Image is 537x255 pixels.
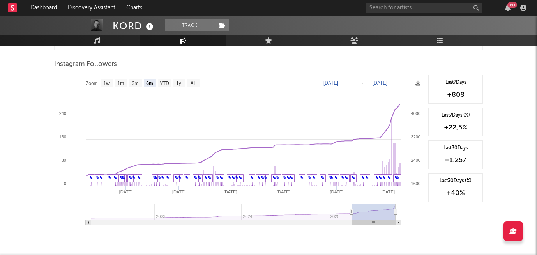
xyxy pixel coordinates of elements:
a: ✎ [216,175,219,180]
div: Last 30 Days [433,145,479,152]
a: ✎ [158,175,161,180]
a: ✎ [308,175,311,180]
a: ✎ [161,175,164,180]
a: ✎ [261,175,264,180]
a: ✎ [344,175,348,180]
text: 3m [132,81,139,86]
a: ✎ [286,175,290,180]
div: +808 [433,90,479,99]
a: ✎ [194,175,197,180]
text: [DATE] [277,189,290,194]
div: Last 7 Days (%) [433,112,479,119]
div: +22,5 % [433,123,479,132]
text: YTD [160,81,169,86]
a: ✎ [137,175,141,180]
div: 99 + [507,2,517,8]
a: ✎ [153,175,156,180]
text: 1600 [411,181,420,186]
a: ✎ [113,175,117,180]
a: ✎ [185,175,189,180]
a: ✎ [365,175,369,180]
a: ✎ [122,175,125,180]
a: ✎ [198,175,201,180]
input: Search for artists [366,3,482,13]
a: ✎ [129,175,132,180]
div: +1.257 [433,156,479,165]
a: ✎ [290,175,293,180]
a: ✎ [257,175,261,180]
div: KORD [113,19,155,32]
button: Track [165,19,214,31]
a: ✎ [132,175,136,180]
text: [DATE] [172,189,186,194]
text: 0 [64,181,66,186]
a: ✎ [120,175,123,180]
a: ✎ [321,175,324,180]
a: ✎ [108,175,111,180]
text: → [359,80,364,86]
a: ✎ [264,175,267,180]
text: All [190,81,195,86]
a: ✎ [228,175,231,180]
text: [DATE] [119,189,133,194]
text: 4000 [411,111,420,116]
span: Instagram Followers [54,60,117,69]
text: Zoom [86,81,98,86]
a: ✎ [334,175,338,180]
a: ✎ [99,175,103,180]
text: [DATE] [381,189,395,194]
text: [DATE] [373,80,387,86]
a: ✎ [272,175,276,180]
a: ✎ [394,175,398,180]
text: 160 [59,135,66,139]
text: [DATE] [323,80,338,86]
a: ✎ [387,175,391,180]
text: 80 [62,158,66,163]
a: ✎ [204,175,208,180]
text: 1m [118,81,124,86]
a: ✎ [375,175,379,180]
text: [DATE] [330,189,343,194]
text: 3200 [411,135,420,139]
a: ✎ [208,175,211,180]
button: 99+ [505,5,511,11]
div: +40 % [433,188,479,198]
a: ✎ [89,175,93,180]
a: ✎ [250,175,254,180]
a: ✎ [300,175,304,180]
text: 1y [176,81,181,86]
div: Last 30 Days (%) [433,177,479,184]
text: 1w [104,81,110,86]
a: ✎ [178,175,182,180]
text: 240 [59,111,66,116]
a: ✎ [219,175,223,180]
a: ✎ [175,175,178,180]
a: ✎ [382,175,386,180]
a: ✎ [378,175,382,180]
a: ✎ [361,175,365,180]
a: ✎ [166,175,170,180]
div: Last 7 Days [433,79,479,86]
a: ✎ [238,175,242,180]
a: ✎ [283,175,286,180]
a: ✎ [329,175,332,180]
a: ✎ [341,175,344,180]
a: ✎ [96,175,99,180]
text: 2400 [411,158,420,163]
a: ✎ [276,175,279,180]
a: ✎ [312,175,316,180]
a: ✎ [352,175,355,180]
a: ✎ [231,175,235,180]
text: [DATE] [224,189,237,194]
text: 6m [146,81,153,86]
a: ✎ [235,175,238,180]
